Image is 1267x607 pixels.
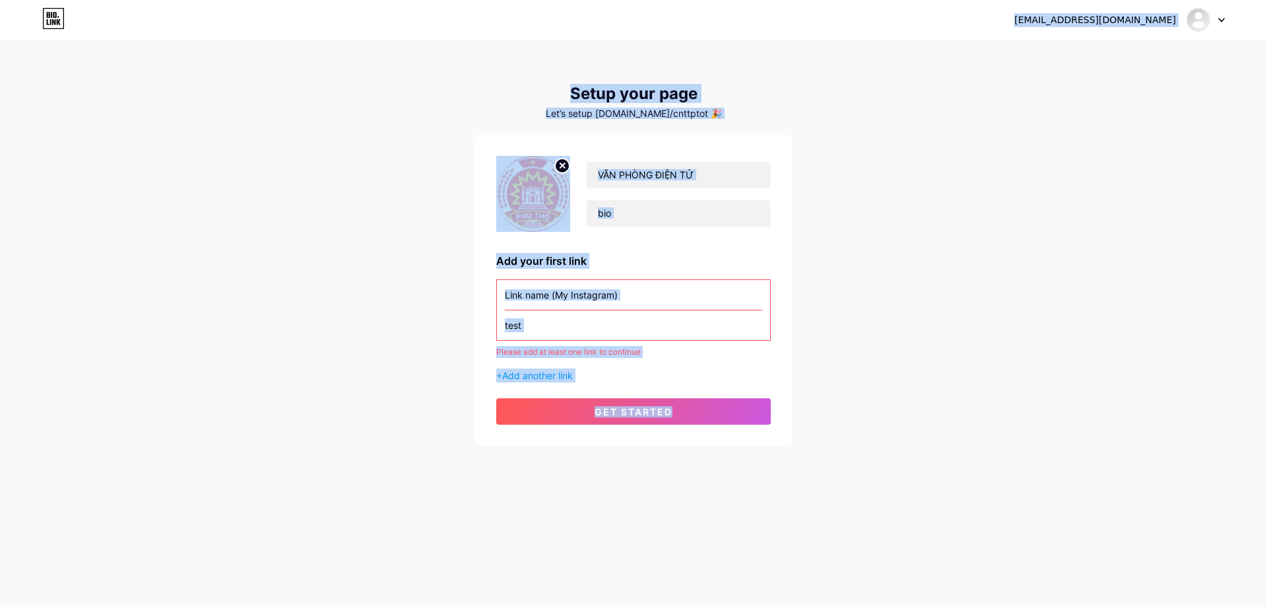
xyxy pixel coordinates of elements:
[475,108,792,119] div: Let’s setup [DOMAIN_NAME]/cnttptot 🎉
[496,156,570,232] img: profile pic
[595,406,672,417] span: get started
[505,280,762,310] input: Link name (My Instagram)
[1186,7,1211,32] img: CNTT PTO Trung tâm
[475,85,792,103] div: Setup your page
[496,369,771,382] div: +
[496,253,771,269] div: Add your first link
[505,310,762,340] input: URL (https://instagram.com/yourname)
[496,398,771,425] button: get started
[587,162,770,188] input: Your name
[1014,13,1176,27] div: [EMAIL_ADDRESS][DOMAIN_NAME]
[587,200,770,227] input: bio
[502,370,573,381] span: Add another link
[496,346,771,358] div: Please add at least one link to continue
